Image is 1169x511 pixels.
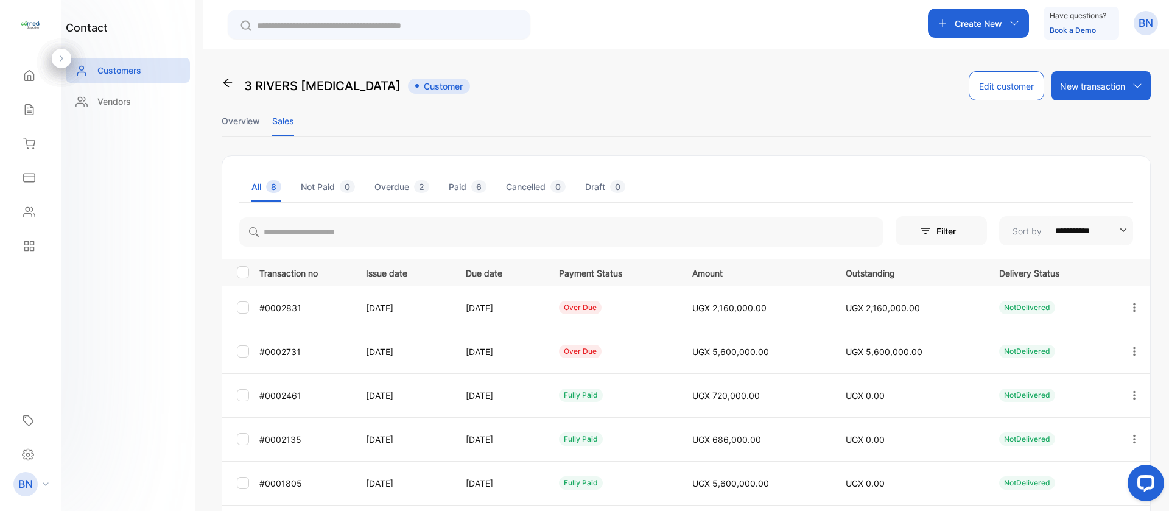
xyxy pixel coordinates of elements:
span: 0 [610,180,625,193]
span: UGX 720,000.00 [692,390,760,401]
div: fully paid [559,476,603,490]
p: [DATE] [466,389,534,402]
li: Sales [272,105,294,136]
li: Paid [449,171,486,202]
button: BN [1134,9,1158,38]
div: NotDelivered [999,432,1055,446]
p: [DATE] [466,345,534,358]
div: over due [559,345,602,358]
p: [DATE] [366,477,441,490]
p: Create New [955,17,1002,30]
span: Customer [408,79,470,94]
p: [DATE] [366,389,441,402]
p: #0002831 [259,301,351,314]
span: 6 [471,180,486,193]
p: New transaction [1060,80,1125,93]
p: #0002461 [259,389,351,402]
span: UGX 0.00 [846,434,885,445]
a: Book a Demo [1050,26,1096,35]
p: Delivery Status [999,264,1103,280]
div: fully paid [559,432,603,446]
li: Draft [585,171,625,202]
span: UGX 686,000.00 [692,434,761,445]
p: [DATE] [366,345,441,358]
h1: contact [66,19,108,36]
div: NotDelivered [999,476,1055,490]
p: BN [1139,15,1153,31]
p: [DATE] [466,433,534,446]
li: Cancelled [506,171,566,202]
span: UGX 0.00 [846,390,885,401]
p: #0001805 [259,477,351,490]
span: UGX 0.00 [846,478,885,488]
span: UGX 5,600,000.00 [692,347,769,357]
p: Vendors [97,95,131,108]
div: NotDelivered [999,345,1055,358]
p: #0002135 [259,433,351,446]
button: Create New [928,9,1029,38]
div: NotDelivered [999,389,1055,402]
span: 2 [414,180,429,193]
a: Vendors [66,89,190,114]
p: Transaction no [259,264,351,280]
button: Edit customer [969,71,1044,100]
div: NotDelivered [999,301,1055,314]
a: Customers [66,58,190,83]
span: UGX 5,600,000.00 [692,478,769,488]
p: [DATE] [466,301,534,314]
div: fully paid [559,389,603,402]
p: Outstanding [846,264,974,280]
p: BN [18,476,33,492]
p: Sort by [1013,225,1042,238]
p: Have questions? [1050,10,1106,22]
li: Overdue [374,171,429,202]
div: over due [559,301,602,314]
span: UGX 2,160,000.00 [692,303,767,313]
p: Issue date [366,264,441,280]
li: All [251,171,281,202]
p: [DATE] [366,301,441,314]
button: Sort by [999,216,1133,245]
li: Overview [222,105,260,136]
li: Not Paid [301,171,355,202]
p: 3 RIVERS [MEDICAL_DATA] [244,77,401,95]
span: UGX 2,160,000.00 [846,303,920,313]
p: [DATE] [466,477,534,490]
iframe: LiveChat chat widget [1118,460,1169,511]
p: #0002731 [259,345,351,358]
span: 8 [266,180,281,193]
span: 0 [340,180,355,193]
span: UGX 5,600,000.00 [846,347,922,357]
p: [DATE] [366,433,441,446]
p: Payment Status [559,264,667,280]
p: Due date [466,264,534,280]
p: Customers [97,64,141,77]
span: 0 [550,180,566,193]
img: logo [21,16,40,34]
p: Amount [692,264,821,280]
